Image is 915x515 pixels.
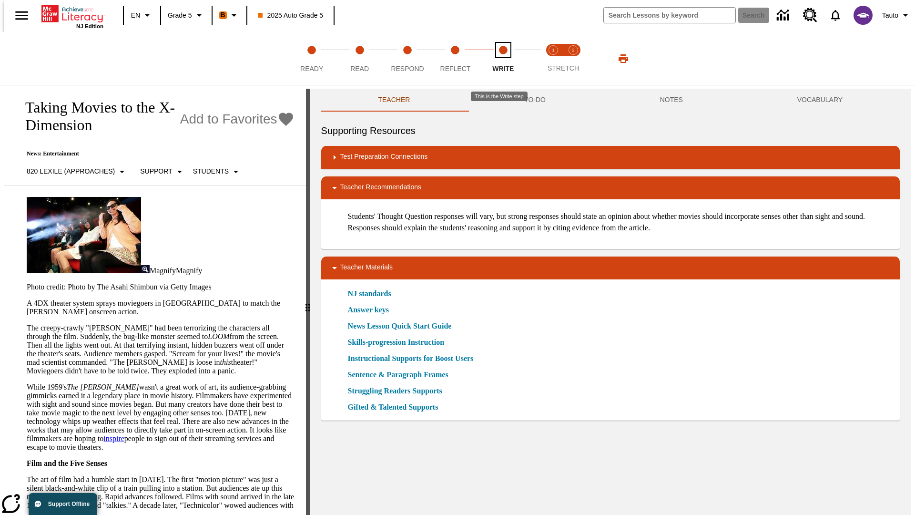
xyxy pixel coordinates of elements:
em: this [220,358,231,366]
span: Reflect [440,65,471,72]
em: The [PERSON_NAME] [67,383,139,391]
button: Open side menu [8,1,36,30]
span: Respond [391,65,424,72]
p: Students' Thought Question responses will vary, but strong responses should state an opinion abou... [348,211,892,234]
text: 2 [572,48,574,52]
button: Grade: Grade 5, Select a grade [164,7,209,24]
button: Profile/Settings [878,7,915,24]
p: While 1959's wasn't a great work of art, its audience-grabbing gimmicks earned it a legendary pla... [27,383,295,452]
p: Students [193,166,229,176]
img: Panel in front of the seats sprays water mist to the happy audience at a 4DX-equipped theater. [27,197,141,273]
div: This is the Write step [471,92,528,101]
span: Add to Favorites [180,112,277,127]
button: Select a new avatar [848,3,878,28]
a: Skills-progression Instruction, Will open in new browser window or tab [348,337,445,348]
button: Select Student [189,163,245,180]
button: Print [608,50,639,67]
span: Magnify [150,267,176,275]
div: activity [310,89,911,515]
h1: Taking Movies to the X-Dimension [15,99,175,134]
span: Ready [300,65,323,72]
button: Scaffolds, Support [136,163,189,180]
span: NJ Edition [76,23,103,29]
div: Press Enter or Spacebar and then press right and left arrow keys to move the slider [306,89,310,515]
p: Photo credit: Photo by The Asahi Shimbun via Getty Images [27,283,295,291]
img: Magnify [141,265,150,273]
button: NOTES [603,89,740,112]
p: Support [140,166,172,176]
div: Instructional Panel Tabs [321,89,900,112]
span: Read [350,65,369,72]
em: LOOM [208,332,229,340]
text: 1 [552,48,554,52]
input: search field [604,8,735,23]
button: Add to Favorites - Taking Movies to the X-Dimension [180,111,295,128]
span: 2025 Auto Grade 5 [258,10,324,21]
a: Instructional Supports for Boost Users, Will open in new browser window or tab [348,353,474,364]
div: Teacher Recommendations [321,176,900,199]
p: A 4DX theater system sprays moviegoers in [GEOGRAPHIC_DATA] to match the [PERSON_NAME] onscreen a... [27,299,295,316]
button: Teacher [321,89,468,112]
button: Write step 5 of 5 [476,32,531,85]
p: Test Preparation Connections [340,152,428,163]
h6: Supporting Resources [321,123,900,138]
a: Data Center [771,2,797,29]
span: EN [131,10,140,21]
a: News Lesson Quick Start Guide, Will open in new browser window or tab [348,320,452,332]
p: Teacher Recommendations [340,182,421,194]
button: Respond step 3 of 5 [380,32,435,85]
p: Teacher Materials [340,262,393,274]
button: Select Lexile, 820 Lexile (Approaches) [23,163,132,180]
img: avatar image [854,6,873,25]
p: News: Entertainment [15,150,295,157]
button: VOCABULARY [740,89,900,112]
a: NJ standards [348,288,397,299]
p: The creepy-crawly "[PERSON_NAME]" had been terrorizing the characters all through the film. Sudde... [27,324,295,375]
span: Support Offline [48,501,90,507]
div: Teacher Materials [321,257,900,279]
button: Support Offline [29,493,97,515]
a: Resource Center, Will open in new tab [797,2,823,28]
button: Ready step 1 of 5 [284,32,339,85]
span: Magnify [176,267,202,275]
button: Stretch Respond step 2 of 2 [559,32,587,85]
button: Language: EN, Select a language [127,7,157,24]
span: STRETCH [548,64,579,72]
button: Stretch Read step 1 of 2 [539,32,567,85]
span: Tauto [882,10,898,21]
button: Boost Class color is orange. Change class color [215,7,244,24]
div: Test Preparation Connections [321,146,900,169]
p: 820 Lexile (Approaches) [27,166,115,176]
a: inspire [103,434,124,443]
a: Sentence & Paragraph Frames, Will open in new browser window or tab [348,369,448,381]
button: TO-DO [467,89,603,112]
a: Struggling Readers Supports [348,385,448,397]
button: Reflect step 4 of 5 [427,32,483,85]
button: Read step 2 of 5 [332,32,387,85]
a: Gifted & Talented Supports [348,402,444,413]
a: Answer keys, Will open in new browser window or tab [348,304,389,316]
span: Grade 5 [168,10,192,21]
strong: Film and the Five Senses [27,459,107,467]
div: reading [4,89,306,510]
div: Home [41,3,103,29]
a: Notifications [823,3,848,28]
span: Write [492,65,514,72]
span: B [221,9,225,21]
